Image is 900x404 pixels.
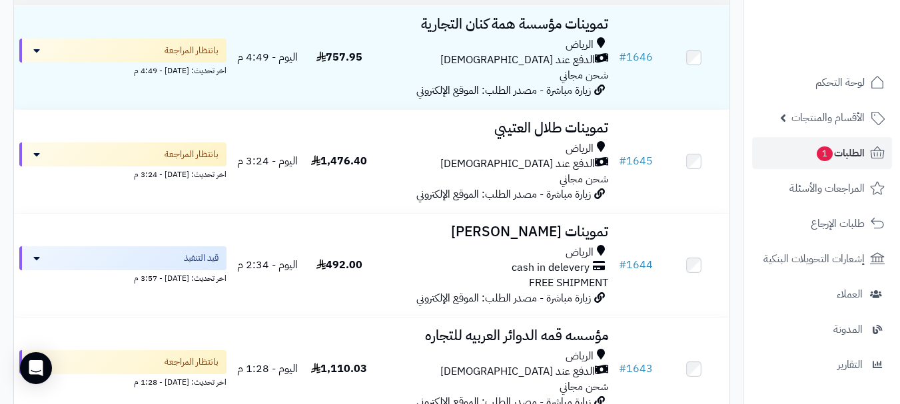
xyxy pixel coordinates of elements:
[380,224,608,240] h3: تموينات [PERSON_NAME]
[380,328,608,343] h3: مؤسسه قمه الدوائر العربيه للتجاره
[791,108,865,127] span: الأقسام والمنتجات
[815,144,865,162] span: الطلبات
[416,186,591,202] span: زيارة مباشرة - مصدر الطلب: الموقع الإلكتروني
[752,243,892,275] a: إشعارات التحويلات البنكية
[763,250,865,268] span: إشعارات التحويلات البنكية
[311,153,367,169] span: 1,476.40
[566,37,594,53] span: الرياض
[440,156,595,172] span: الدفع عند [DEMOGRAPHIC_DATA]
[19,270,226,284] div: اخر تحديث: [DATE] - 3:57 م
[752,137,892,169] a: الطلبات1
[817,146,833,161] span: 1
[512,260,590,276] span: cash in delevery
[237,257,298,273] span: اليوم - 2:34 م
[237,361,298,377] span: اليوم - 1:28 م
[416,290,591,306] span: زيارة مباشرة - مصدر الطلب: الموقع الإلكتروني
[165,355,219,369] span: بانتظار المراجعة
[619,361,626,377] span: #
[560,67,608,83] span: شحن مجاني
[619,257,626,273] span: #
[380,17,608,32] h3: تموينات مؤسسة همة كنان التجارية
[811,214,865,233] span: طلبات الإرجاع
[165,44,219,57] span: بانتظار المراجعة
[316,49,362,65] span: 757.95
[789,179,865,198] span: المراجعات والأسئلة
[237,153,298,169] span: اليوم - 3:24 م
[837,355,863,374] span: التقارير
[752,208,892,240] a: طلبات الإرجاع
[440,364,595,379] span: الدفع عند [DEMOGRAPHIC_DATA]
[566,349,594,364] span: الرياض
[560,379,608,395] span: شحن مجاني
[311,361,367,377] span: 1,110.03
[20,352,52,384] div: Open Intercom Messenger
[316,257,362,273] span: 492.00
[566,141,594,156] span: الرياض
[529,275,608,291] span: FREE SHIPMENT
[833,320,863,339] span: المدونة
[752,172,892,204] a: المراجعات والأسئلة
[184,252,219,265] span: قيد التنفيذ
[440,53,595,68] span: الدفع عند [DEMOGRAPHIC_DATA]
[380,120,608,136] h3: تموينات طلال العتيبي
[752,278,892,310] a: العملاء
[752,313,892,345] a: المدونة
[619,49,626,65] span: #
[566,245,594,260] span: الرياض
[19,63,226,77] div: اخر تحديث: [DATE] - 4:49 م
[619,257,653,273] a: #1644
[619,153,653,169] a: #1645
[237,49,298,65] span: اليوم - 4:49 م
[809,35,887,63] img: logo-2.png
[165,148,219,161] span: بانتظار المراجعة
[19,374,226,388] div: اخر تحديث: [DATE] - 1:28 م
[752,349,892,381] a: التقارير
[619,153,626,169] span: #
[560,171,608,187] span: شحن مجاني
[837,285,863,303] span: العملاء
[416,83,591,99] span: زيارة مباشرة - مصدر الطلب: الموقع الإلكتروني
[815,73,865,92] span: لوحة التحكم
[752,67,892,99] a: لوحة التحكم
[619,49,653,65] a: #1646
[19,166,226,180] div: اخر تحديث: [DATE] - 3:24 م
[619,361,653,377] a: #1643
